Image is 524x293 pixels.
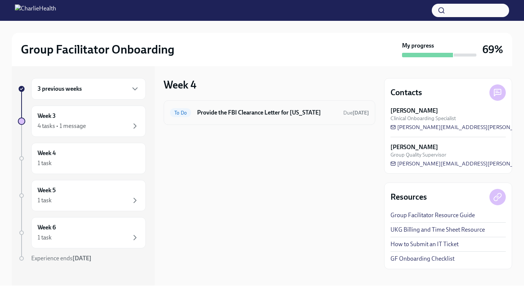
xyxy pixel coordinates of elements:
h6: Week 6 [38,223,56,232]
span: September 23rd, 2025 10:00 [343,109,369,116]
h4: Contacts [390,87,422,98]
h6: Week 4 [38,149,56,157]
strong: [DATE] [353,110,369,116]
h6: Provide the FBI Clearance Letter for [US_STATE] [197,109,337,117]
h6: Week 5 [38,186,56,194]
a: Week 61 task [18,217,146,248]
a: Week 41 task [18,143,146,174]
a: To DoProvide the FBI Clearance Letter for [US_STATE]Due[DATE] [170,107,369,119]
a: Group Facilitator Resource Guide [390,211,475,219]
strong: [PERSON_NAME] [390,143,438,151]
div: 3 previous weeks [31,78,146,100]
strong: [DATE] [73,255,91,262]
span: Group Quality Supervisor [390,151,446,158]
a: Week 34 tasks • 1 message [18,106,146,137]
span: To Do [170,110,191,116]
a: Week 51 task [18,180,146,211]
strong: [PERSON_NAME] [390,107,438,115]
span: Due [343,110,369,116]
a: GF Onboarding Checklist [390,255,454,263]
h2: Group Facilitator Onboarding [21,42,174,57]
img: CharlieHealth [15,4,56,16]
div: 1 task [38,196,52,205]
a: How to Submit an IT Ticket [390,240,459,248]
h6: Week 3 [38,112,56,120]
h4: Resources [390,191,427,203]
a: UKG Billing and Time Sheet Resource [390,226,485,234]
div: 1 task [38,234,52,242]
h3: 69% [482,43,503,56]
div: 1 task [38,159,52,167]
span: Clinical Onboarding Specialist [390,115,456,122]
strong: My progress [402,42,434,50]
span: Experience ends [31,255,91,262]
h3: Week 4 [164,78,196,91]
div: 4 tasks • 1 message [38,122,86,130]
h6: 3 previous weeks [38,85,82,93]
